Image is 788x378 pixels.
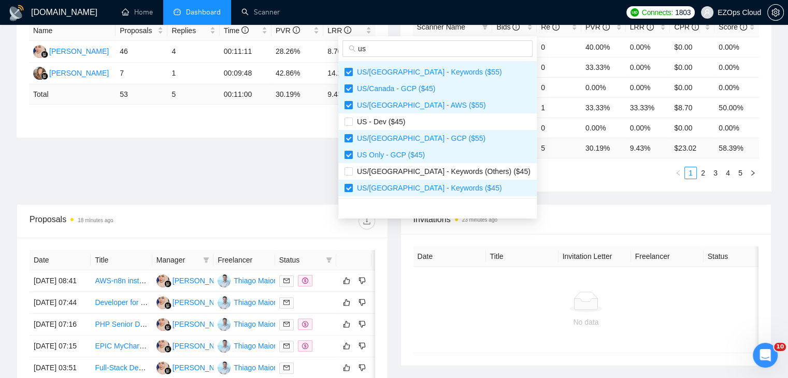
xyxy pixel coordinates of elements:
th: Date [30,250,91,270]
td: 9.43 % [626,138,670,158]
img: gigradar-bm.png [164,302,171,309]
td: 1 [537,97,581,118]
span: info-circle [344,26,351,34]
button: setting [767,4,784,21]
td: 7 [116,63,167,84]
div: No data [422,316,751,328]
li: 3 [709,167,722,179]
span: info-circle [603,23,610,31]
a: TMThiago Maior [218,298,276,306]
span: filter [482,24,488,30]
button: left [672,167,684,179]
img: gigradar-bm.png [41,51,48,58]
div: Thiago Maior [234,275,276,286]
a: AJ[PERSON_NAME] [156,341,232,350]
span: mail [283,278,290,284]
span: like [343,298,350,307]
th: Title [91,250,152,270]
a: setting [767,8,784,17]
td: [DATE] 07:16 [30,314,91,336]
td: 0 [537,57,581,77]
span: like [343,364,350,372]
td: 42.86% [271,63,323,84]
button: like [340,361,353,374]
img: TM [218,318,231,331]
img: logo [8,5,25,21]
div: [PERSON_NAME] [173,340,232,352]
td: 0.00% [581,118,626,138]
span: mail [283,321,290,327]
span: like [343,277,350,285]
span: info-circle [293,26,300,34]
span: Bids [496,23,520,31]
div: [PERSON_NAME] [49,67,109,79]
span: US Only - GCP ($45) [353,151,425,159]
img: upwork-logo.png [631,8,639,17]
span: Proposals [120,25,155,36]
td: 46 [116,41,167,63]
img: TM [218,340,231,353]
td: 33.33% [581,97,626,118]
img: AJ [156,340,169,353]
span: Scanner Name [417,23,465,31]
img: gigradar-bm.png [41,72,48,80]
button: right [747,167,759,179]
div: [PERSON_NAME] [173,297,232,308]
img: AJ [156,318,169,331]
td: 00:11:11 [220,41,271,63]
a: AJ[PERSON_NAME] [156,363,232,371]
td: 5 [537,138,581,158]
a: Developer for Ecosystem Project Deployment and Bug Fixes [95,298,290,307]
span: US/[GEOGRAPHIC_DATA] - GCP ($55) [353,134,485,142]
span: dislike [359,320,366,328]
button: like [340,340,353,352]
td: 0 [537,37,581,57]
span: download [359,217,375,225]
span: search [349,45,356,52]
span: info-circle [552,23,560,31]
a: TMThiago Maior [218,341,276,350]
button: dislike [356,318,368,330]
span: dislike [359,342,366,350]
a: 1 [685,167,696,179]
td: $0.00 [670,57,714,77]
td: 8.70% [323,41,375,63]
td: PHP Senior Developer/Ka pro klíčový projekt (Mikroservisní architektura) [91,314,152,336]
span: PVR [276,26,300,35]
td: $ 23.02 [670,138,714,158]
td: 40.00% [581,37,626,57]
td: $0.00 [670,37,714,57]
span: mail [283,343,290,349]
span: dollar [302,343,308,349]
th: Freelancer [213,250,275,270]
td: 0.00% [714,118,759,138]
a: Full-Stack Developer (React + Python/FastAPI) for AI Marketing SaaS MVP [95,364,337,372]
td: 1 [167,63,219,84]
span: info-circle [740,23,747,31]
td: 0.00% [626,57,670,77]
span: US/[GEOGRAPHIC_DATA] - AWS ($55) [353,101,486,109]
td: Total [29,84,116,105]
td: 0 [537,118,581,138]
li: 1 [684,167,697,179]
td: $8.70 [670,97,714,118]
button: like [340,296,353,309]
a: 4 [722,167,734,179]
td: 9.43 % [323,84,375,105]
a: homeHome [122,8,153,17]
button: dislike [356,340,368,352]
td: 0.00% [581,77,626,97]
div: Thiago Maior [234,297,276,308]
div: [PERSON_NAME] [173,275,232,286]
td: 0.00% [626,77,670,97]
span: LRR [630,23,654,31]
iframe: Intercom live chat [753,343,778,368]
td: $0.00 [670,118,714,138]
td: 0 [537,77,581,97]
th: Proposals [116,21,167,41]
a: AJ[PERSON_NAME] [156,319,232,328]
div: Thiago Maior [234,340,276,352]
td: 33.33% [581,57,626,77]
a: searchScanner [241,8,280,17]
